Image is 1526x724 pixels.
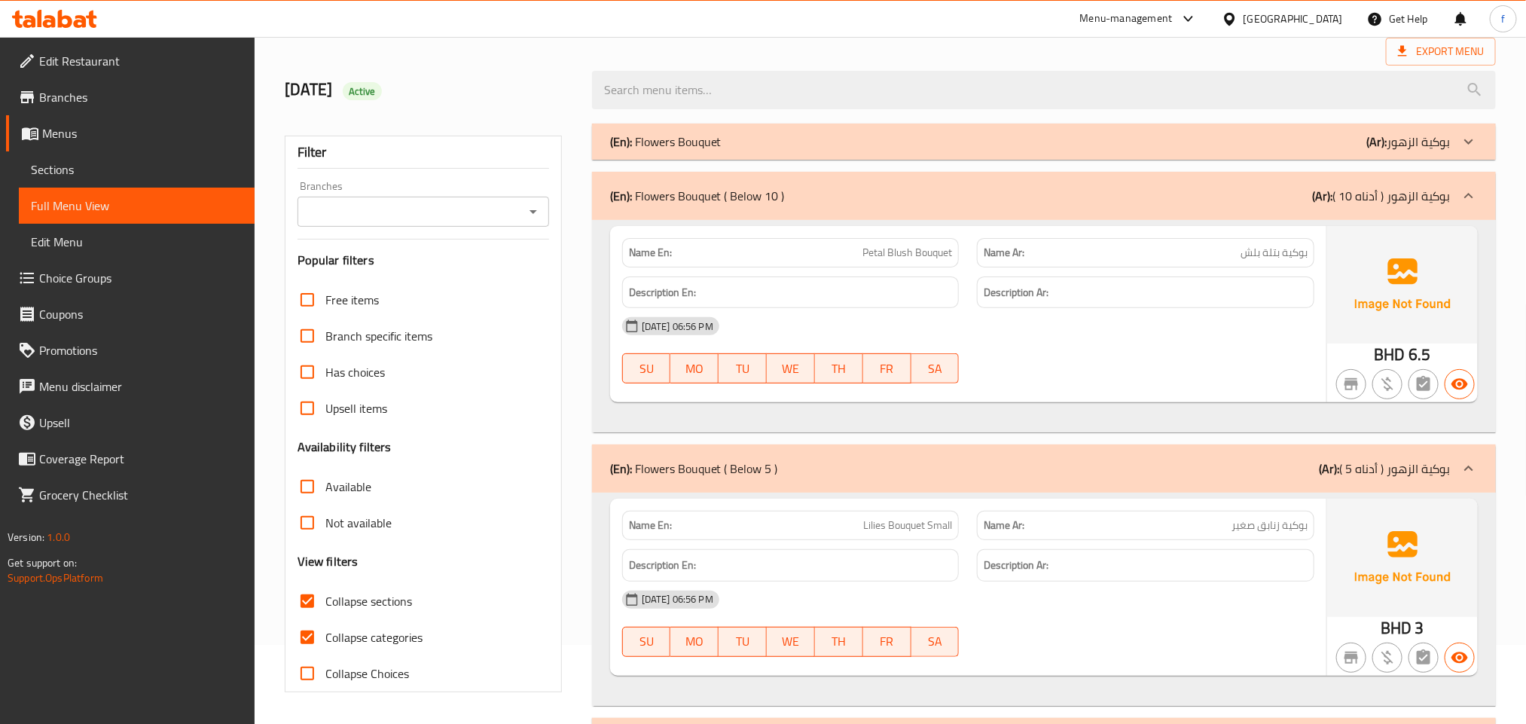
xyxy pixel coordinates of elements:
[592,493,1496,705] div: (En): Flowers Bouquet(Ar):بوكية الزهور
[610,457,632,480] b: (En):
[1501,11,1505,27] span: f
[1327,226,1478,344] img: Ae5nvW7+0k+MAAAAAElFTkSuQmCC
[629,556,696,575] strong: Description En:
[984,556,1048,575] strong: Description Ar:
[984,518,1024,533] strong: Name Ar:
[610,187,785,205] p: Flowers Bouquet ( Below 10 )
[1231,518,1308,533] span: بوكية زنابق صغير
[863,627,911,657] button: FR
[42,124,243,142] span: Menus
[1372,369,1402,399] button: Purchased item
[39,341,243,359] span: Promotions
[39,269,243,287] span: Choice Groups
[325,291,379,309] span: Free items
[6,260,255,296] a: Choice Groups
[815,353,863,383] button: TH
[610,133,722,151] p: Flowers Bouquet
[610,130,632,153] b: (En):
[1375,340,1405,369] span: BHD
[610,460,778,478] p: Flowers Bouquet ( Below 5 )
[1398,42,1484,61] span: Export Menu
[725,358,761,380] span: TU
[523,201,544,222] button: Open
[39,305,243,323] span: Coupons
[31,197,243,215] span: Full Menu View
[1312,187,1451,205] p: بوكية الزهور ( أدناه 10 )
[6,441,255,477] a: Coverage Report
[298,438,392,456] h3: Availability filters
[917,358,954,380] span: SA
[670,353,719,383] button: MO
[725,631,761,652] span: TU
[6,368,255,405] a: Menu disclaimer
[325,327,432,345] span: Branch specific items
[39,52,243,70] span: Edit Restaurant
[984,245,1024,261] strong: Name Ar:
[6,43,255,79] a: Edit Restaurant
[343,84,382,99] span: Active
[670,627,719,657] button: MO
[285,78,574,101] h2: [DATE]
[821,358,857,380] span: TH
[917,631,954,652] span: SA
[592,220,1496,432] div: (En): Flowers Bouquet(Ar):بوكية الزهور
[869,631,905,652] span: FR
[325,363,385,381] span: Has choices
[1312,185,1332,207] b: (Ar):
[863,518,952,533] span: Lilies Bouquet Small
[8,553,77,573] span: Get support on:
[6,115,255,151] a: Menus
[862,245,952,261] span: Petal Blush Bouquet
[1336,369,1366,399] button: Not branch specific item
[1386,38,1496,66] span: Export Menu
[911,627,960,657] button: SA
[622,353,671,383] button: SU
[6,296,255,332] a: Coupons
[773,631,809,652] span: WE
[1319,460,1451,478] p: بوكية الزهور ( أدناه 5 )
[1408,643,1439,673] button: Not has choices
[31,233,243,251] span: Edit Menu
[869,358,905,380] span: FR
[39,88,243,106] span: Branches
[1445,369,1475,399] button: Available
[610,185,632,207] b: (En):
[911,353,960,383] button: SA
[821,631,857,652] span: TH
[19,151,255,188] a: Sections
[773,358,809,380] span: WE
[1366,133,1451,151] p: بوكية الزهور
[636,319,719,334] span: [DATE] 06:56 PM
[1366,130,1387,153] b: (Ar):
[767,353,815,383] button: WE
[298,136,549,169] div: Filter
[676,631,713,652] span: MO
[39,486,243,504] span: Grocery Checklist
[636,592,719,606] span: [DATE] 06:56 PM
[39,414,243,432] span: Upsell
[719,353,767,383] button: TU
[6,79,255,115] a: Branches
[984,283,1048,302] strong: Description Ar:
[6,477,255,513] a: Grocery Checklist
[298,252,549,269] h3: Popular filters
[1372,643,1402,673] button: Purchased item
[629,631,665,652] span: SU
[325,664,409,683] span: Collapse Choices
[39,450,243,468] span: Coverage Report
[325,399,387,417] span: Upsell items
[6,332,255,368] a: Promotions
[19,188,255,224] a: Full Menu View
[719,627,767,657] button: TU
[1244,11,1343,27] div: [GEOGRAPHIC_DATA]
[1327,499,1478,616] img: Ae5nvW7+0k+MAAAAAElFTkSuQmCC
[592,124,1496,160] div: (En): Flowers Bouquet(Ar):بوكية الزهور
[343,82,382,100] div: Active
[325,514,392,532] span: Not available
[629,358,665,380] span: SU
[592,444,1496,493] div: (En): Flowers Bouquet ( Below 5 )(Ar):بوكية الزهور ( أدناه 5 )
[8,527,44,547] span: Version:
[47,527,70,547] span: 1.0.0
[1241,245,1308,261] span: بوكية بتلة بلش
[39,377,243,396] span: Menu disclaimer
